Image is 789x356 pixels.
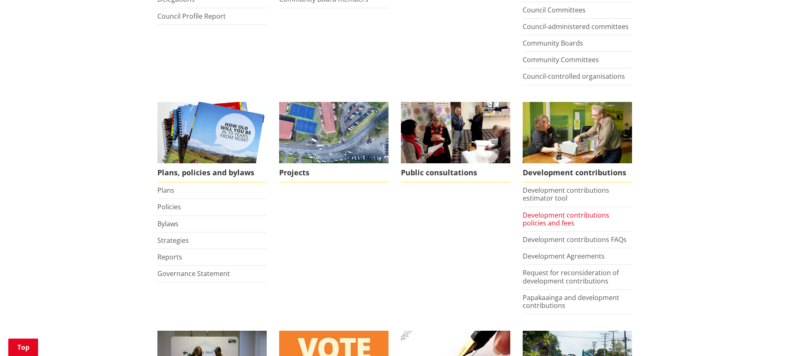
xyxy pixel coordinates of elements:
a: Plans [157,186,174,195]
span: Projects [279,163,388,182]
a: Development Agreements [523,252,605,261]
a: Projects [279,102,388,183]
a: Community Committees [523,55,599,64]
a: Council Committees [523,5,586,15]
a: Community Boards [523,39,583,48]
a: Governance Statement [157,269,230,278]
a: Council Profile Report [157,12,226,21]
a: Policies [157,202,181,211]
a: We produce a number of plans, policies and bylaws including the Long Term Plan Plans, policies an... [157,102,267,183]
a: Development contributions FAQs [523,235,627,244]
iframe: Messenger Launcher [751,321,781,351]
a: Top [8,339,38,356]
a: Request for reconsideration of development contributions [523,268,619,285]
img: public-consultations [401,102,510,164]
a: Development contributions estimator tool [523,186,609,203]
a: Papakaainga and development contributions [523,293,619,310]
a: Reports [157,252,182,262]
a: public-consultations Public consultations [401,102,510,183]
a: Council-controlled organisations [523,72,625,81]
span: Development contributions [523,163,632,182]
span: Plans, policies and bylaws [157,163,267,182]
img: Fees [523,102,632,164]
img: DJI_0336 [279,102,388,164]
a: Bylaws [157,219,179,228]
a: FInd out more about fees and fines here Development contributions [523,102,632,183]
a: Strategies [157,236,189,245]
img: Long Term Plan [157,102,267,164]
span: Public consultations [401,163,510,182]
a: Development contributions policies and fees [523,211,609,228]
a: Council-administered committees [523,22,629,31]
